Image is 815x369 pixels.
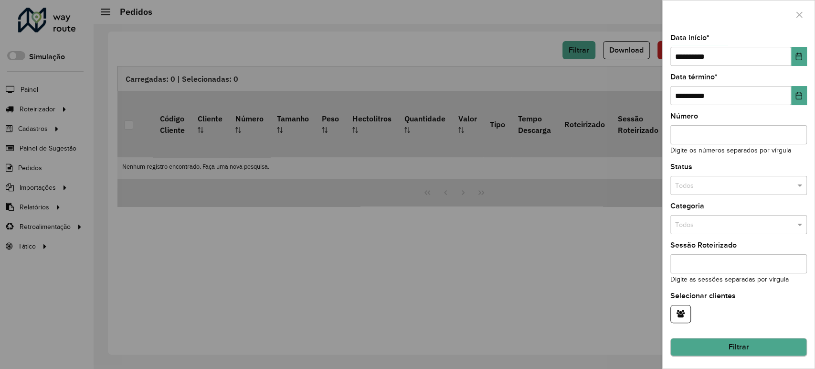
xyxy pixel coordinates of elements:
label: Sessão Roteirizado [670,239,737,251]
label: Número [670,110,698,122]
label: Data início [670,32,709,43]
label: Status [670,161,692,173]
button: Filtrar [670,338,807,356]
button: Choose Date [791,86,807,105]
button: Choose Date [791,47,807,66]
label: Selecionar clientes [670,290,736,302]
label: Data término [670,71,718,83]
small: Digite as sessões separadas por vírgula [670,276,789,283]
label: Categoria [670,200,704,212]
small: Digite os números separados por vírgula [670,147,791,154]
